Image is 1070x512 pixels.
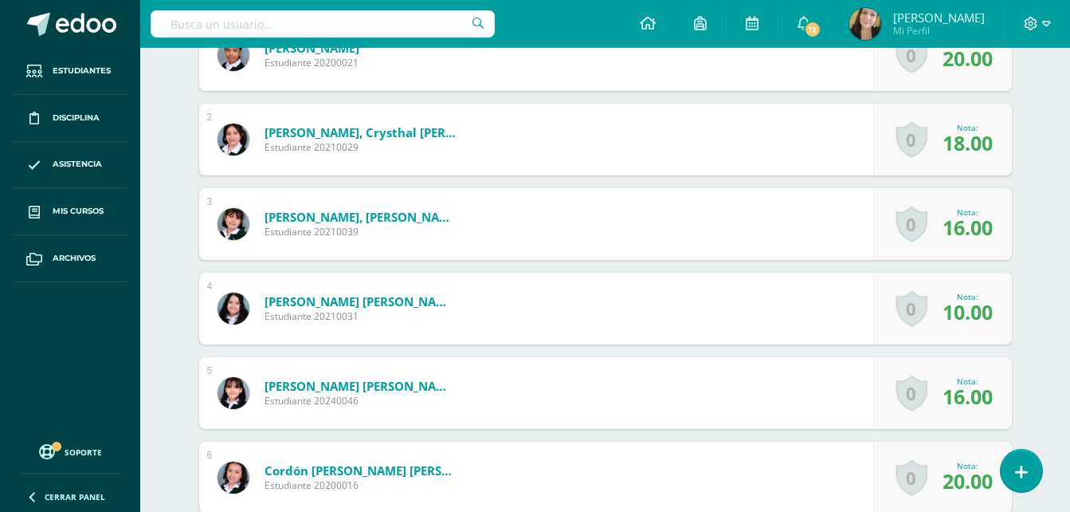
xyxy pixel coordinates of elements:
a: Disciplina [13,95,127,142]
span: Estudiante 20210039 [265,225,456,238]
a: [PERSON_NAME] [PERSON_NAME] [265,378,456,394]
span: Estudiantes [53,65,111,77]
a: 0 [896,121,927,158]
span: Mi Perfil [893,24,985,37]
span: 12 [804,21,821,38]
a: 0 [896,206,927,242]
a: [PERSON_NAME], Crysthal [PERSON_NAME] [265,124,456,140]
span: Estudiante 20240046 [265,394,456,408]
a: Cordón [PERSON_NAME] [PERSON_NAME] [265,463,456,479]
div: Nota: [943,460,993,471]
span: Estudiante 20210031 [265,309,456,323]
a: 0 [896,375,927,412]
a: Soporte [19,440,121,462]
span: Soporte [65,447,102,458]
img: ab0d12f60f1a57d441e8a695e1ffc4d4.png [218,462,249,494]
span: Estudiante 20200021 [265,56,359,69]
a: 0 [896,459,927,496]
a: Mis cursos [13,188,127,235]
span: 16.00 [943,214,993,241]
span: Asistencia [53,158,102,171]
div: Nota: [943,376,993,387]
input: Busca un usuario... [151,10,495,37]
span: Mis cursos [53,205,104,218]
span: 20.00 [943,467,993,494]
a: [PERSON_NAME] [PERSON_NAME] [265,293,456,309]
span: 18.00 [943,129,993,156]
a: 0 [896,290,927,327]
span: 10.00 [943,298,993,325]
div: Nota: [943,207,993,218]
div: Nota: [943,291,993,302]
span: 16.00 [943,383,993,410]
img: d0d36792bc3e9e7c70044dd3efc10109.png [218,208,249,240]
a: [PERSON_NAME], [PERSON_NAME] [265,209,456,225]
img: ed24dafb7fc47d06b98dbf365fd4b4b9.png [218,377,249,409]
a: Archivos [13,235,127,282]
img: b29c8357d930418c1fb8d3aa417f3c5c.png [218,124,249,156]
span: Cerrar panel [45,491,105,502]
a: 0 [896,37,927,73]
span: Archivos [53,252,96,265]
img: b4053f2d4f070aacbd3d48edd8f3f552.png [218,39,249,71]
a: Estudiantes [13,48,127,95]
span: 20.00 [943,45,993,72]
a: Asistencia [13,142,127,189]
span: Estudiante 20210029 [265,140,456,154]
span: Estudiante 20200016 [265,479,456,492]
img: 67dfb3bdd6d18bbd67614bfdb86f4f95.png [849,8,881,40]
a: [PERSON_NAME] [265,40,359,56]
img: b40531e13ee97cc00ab6e6ca8c99fdbc.png [218,293,249,325]
div: Nota: [943,122,993,133]
span: Disciplina [53,112,100,124]
span: [PERSON_NAME] [893,10,985,26]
